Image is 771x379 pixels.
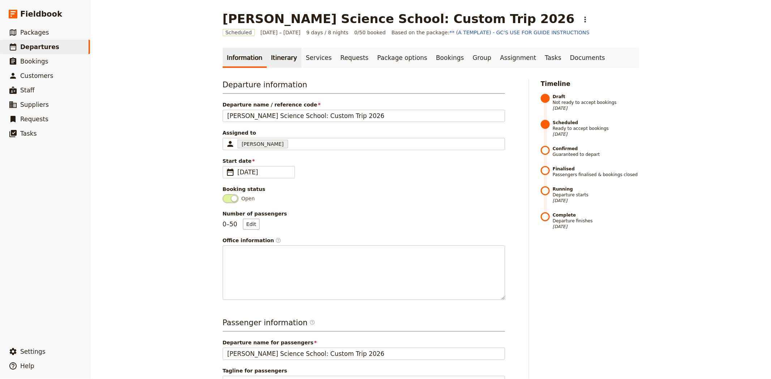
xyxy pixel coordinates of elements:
span: [DATE] [553,224,639,230]
span: Based on the package: [391,29,589,36]
strong: Finalised [553,166,639,172]
a: Package options [373,48,432,68]
span: Departure finishes [553,212,639,230]
span: Guaranteed to depart [553,146,639,157]
a: Bookings [432,48,468,68]
span: 9 days / 8 nights [306,29,348,36]
a: ** (A TEMPLATE) - GC'S USE FOR GUIDE INSTRUCTIONS [450,30,590,35]
span: Scheduled [223,29,255,36]
a: Group [468,48,496,68]
button: Number of passengers0–50 [243,219,259,230]
span: Packages [20,29,49,36]
div: Booking status [223,186,505,193]
span: Departures [20,43,59,51]
span: Assigned to [223,129,505,136]
h3: Departure information [223,79,505,94]
span: Start date [223,157,505,165]
h1: [PERSON_NAME] Science School: Custom Trip 2026 [223,12,575,26]
strong: Confirmed [553,146,639,152]
span: Tagline for passengers [223,367,505,374]
h3: Passenger information [223,317,505,332]
strong: Scheduled [553,120,639,126]
a: Services [301,48,336,68]
span: [DATE] [553,198,639,204]
a: Documents [566,48,609,68]
span: Tasks [20,130,37,137]
span: Staff [20,87,35,94]
div: Office information [223,237,505,244]
span: Open [241,195,255,202]
span: [DATE] – [DATE] [261,29,301,36]
span: Departure name for passengers [223,339,505,346]
span: Not ready to accept bookings [553,94,639,111]
span: ​ [309,319,315,325]
span: Passengers finalised & bookings closed [553,166,639,178]
h2: Timeline [541,79,639,88]
span: ​ [275,238,281,243]
span: Ready to accept bookings [553,120,639,137]
span: Help [20,362,34,370]
span: [DATE] [237,168,290,177]
span: Customers [20,72,53,79]
span: 0/50 booked [354,29,386,36]
span: Requests [20,116,48,123]
span: [DATE] [553,105,639,111]
span: Departure name / reference code [223,101,505,108]
span: [DATE] [553,131,639,137]
p: 0 – 50 [223,219,260,230]
a: Assignment [496,48,540,68]
button: Actions [579,13,591,26]
span: Number of passengers [223,210,505,217]
span: [PERSON_NAME] [242,140,284,148]
span: Fieldbook [20,9,62,19]
span: ​ [226,168,235,177]
a: Itinerary [267,48,301,68]
strong: Running [553,186,639,192]
a: Tasks [540,48,566,68]
span: Departure starts [553,186,639,204]
a: Information [223,48,267,68]
a: Requests [336,48,373,68]
strong: Complete [553,212,639,218]
input: Assigned to[PERSON_NAME]Clear input [290,140,291,148]
span: Suppliers [20,101,49,108]
span: ​ [309,319,315,328]
strong: Draft [553,94,639,100]
span: Settings [20,348,46,355]
span: Bookings [20,58,48,65]
input: Departure name / reference code [223,110,505,122]
input: Departure name for passengers [223,348,505,360]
